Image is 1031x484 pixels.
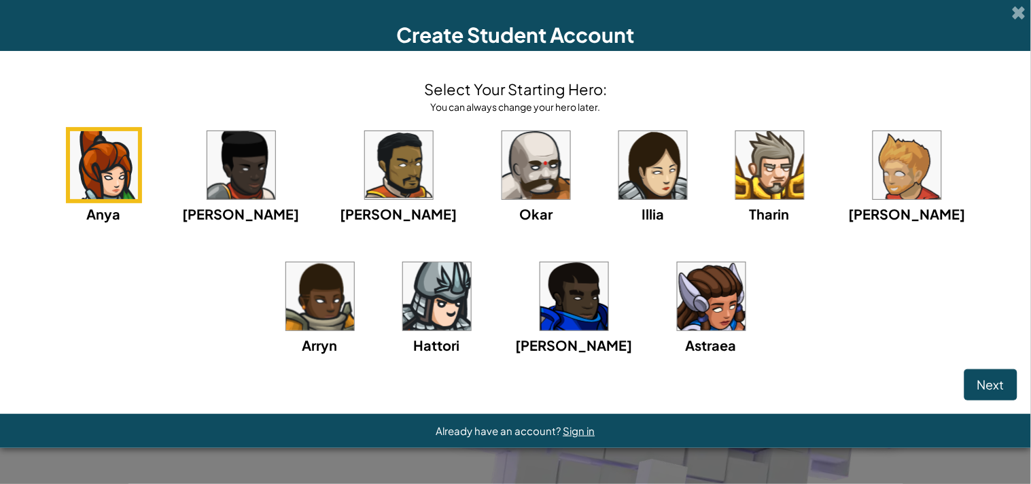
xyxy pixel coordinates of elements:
span: Already have an account? [436,424,563,437]
span: Astraea [686,336,737,353]
a: Sign in [563,424,595,437]
img: portrait.png [70,131,138,199]
span: Create Student Account [397,22,635,48]
img: portrait.png [736,131,804,199]
img: portrait.png [873,131,941,199]
span: Hattori [414,336,460,353]
img: portrait.png [286,262,354,330]
img: portrait.png [365,131,433,199]
h4: Select Your Starting Hero: [424,78,607,100]
img: portrait.png [403,262,471,330]
span: Anya [87,205,121,222]
span: [PERSON_NAME] [340,205,457,222]
span: Okar [519,205,553,222]
img: portrait.png [678,262,746,330]
img: portrait.png [207,131,275,199]
img: portrait.png [619,131,687,199]
div: You can always change your hero later. [424,100,607,114]
span: [PERSON_NAME] [183,205,300,222]
img: portrait.png [540,262,608,330]
img: portrait.png [502,131,570,199]
span: Next [977,377,1004,392]
span: [PERSON_NAME] [849,205,966,222]
span: Arryn [302,336,338,353]
span: Illia [642,205,664,222]
span: Tharin [750,205,790,222]
button: Next [964,369,1017,400]
span: [PERSON_NAME] [516,336,633,353]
